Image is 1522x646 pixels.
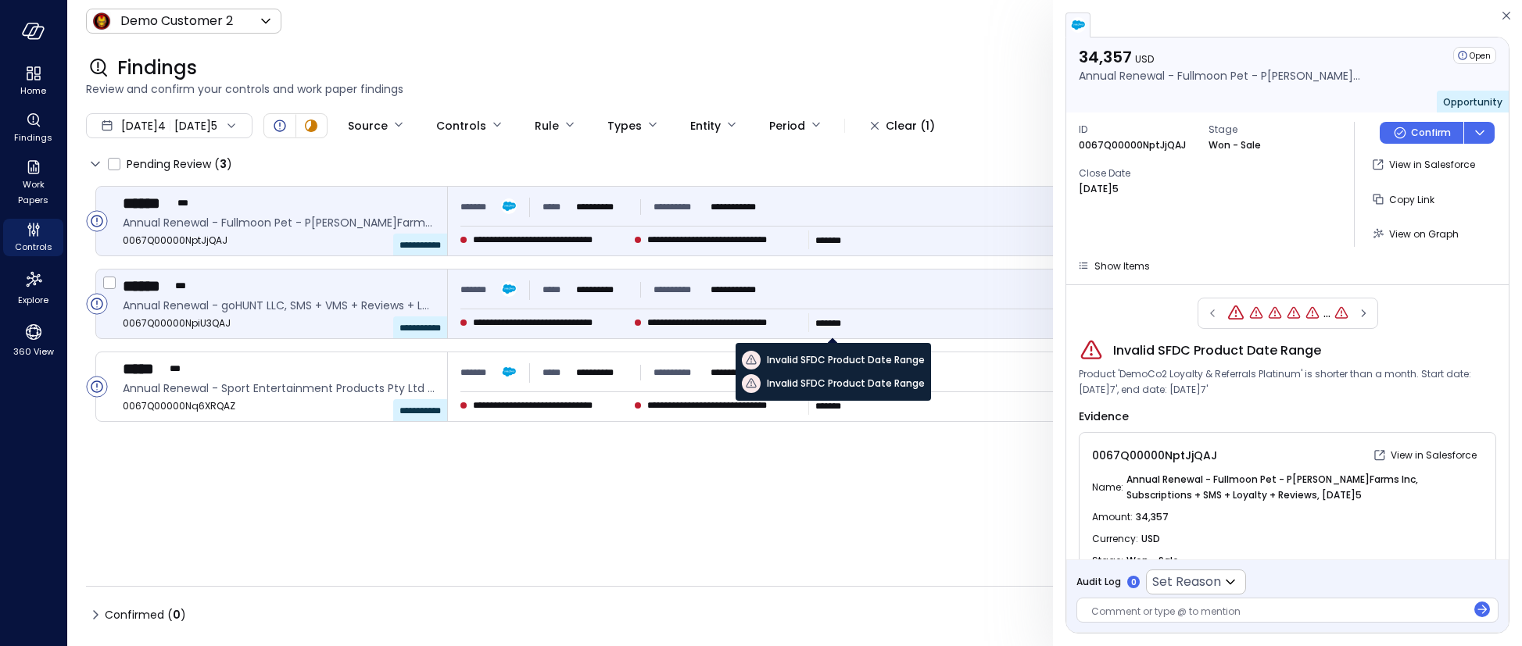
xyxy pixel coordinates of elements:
div: Entity [690,112,721,139]
div: Controls [436,112,486,139]
p: Confirm [1411,125,1451,141]
span: Annual Renewal - goHUNT LLC, SMS + VMS + Reviews + Loyalty, Jan 2025 [123,297,435,314]
p: 0067Q00000NptJjQAJ [1079,137,1186,153]
span: 360 View [13,344,54,359]
p: [DATE]5 [1079,181,1119,197]
img: Icon [92,12,111,30]
span: Copy Link [1389,193,1434,206]
p: View in Salesforce [1391,448,1477,463]
div: Findings [3,109,63,147]
button: Clear (1) [858,112,947,139]
span: ID [1079,122,1196,137]
div: Types [607,112,642,139]
span: 0067Q00000NpiU3QAJ [123,316,435,331]
span: Findings [14,130,52,145]
button: View on Graph [1367,220,1465,247]
div: Button group with a nested menu [1380,122,1495,144]
div: Open [86,293,108,315]
span: Pending Review [127,152,232,177]
div: Invalid SFDC Product Date Range [1227,304,1245,323]
button: Copy Link [1367,186,1441,212]
div: Controls [3,219,63,256]
span: View on Graph [1389,227,1459,241]
span: Won - Sale [1126,553,1179,569]
span: Amount : [1092,509,1136,525]
div: ( ) [214,155,232,173]
span: Invalid SFDC Product Date Range [767,376,925,391]
span: Review and confirm your controls and work paper findings [86,80,1503,98]
span: Stage : [1092,553,1126,569]
button: View in Salesforce [1367,152,1481,178]
span: Work Papers [9,177,57,208]
p: Demo Customer 2 [120,12,233,30]
p: View in Salesforce [1389,157,1475,173]
p: 34,357 [1079,47,1360,67]
span: Explore [18,292,48,308]
div: Invalid SFDC Product Date Range [1305,305,1320,321]
p: 0 [1131,576,1137,588]
span: Findings [117,55,197,80]
div: Open [270,116,289,135]
div: Invalid SFDC Product Date Range [1267,305,1283,321]
img: salesforce [1070,17,1086,33]
div: Invalid SFDC Product Date Range [1334,305,1349,321]
span: Opportunity [1443,95,1502,109]
span: Invalid SFDC Product Date Range [767,352,925,368]
p: Set Reason [1152,573,1221,591]
div: 360 View [3,319,63,361]
div: Invalid SFDC Product Date Range [1248,305,1264,321]
span: 0067Q00000NptJjQAJ [1092,448,1217,463]
span: Product 'DemoCo2 Loyalty & Referrals Platinum' is shorter than a month. Start date: [DATE]7', end... [1079,366,1496,398]
span: Annual Renewal - Fullmoon Pet - P[PERSON_NAME]Farms Inc, Subscriptions + SMS + Loyalty + Reviews,... [1126,472,1483,503]
span: Confirmed [105,602,186,627]
span: Name : [1092,480,1126,495]
span: Evidence [1079,409,1129,424]
span: [DATE]4 [121,117,166,134]
div: Home [3,62,63,100]
button: Confirm [1380,122,1463,144]
div: Open [86,210,108,232]
button: Show Items [1071,256,1156,275]
span: Invalid SFDC Product Date Range [1113,341,1321,360]
span: Annual Renewal - Sport Entertainment Products Pty Ltd ATF Sport Entertainment Unit Trust, Reviews... [123,380,435,397]
span: Audit Log [1076,574,1121,590]
span: Stage [1209,122,1326,137]
div: Clear (1) [886,116,935,136]
span: Home [20,83,46,98]
span: 0067Q00000NptJjQAJ [123,233,435,248]
div: Work Papers [3,156,63,209]
span: USD [1135,52,1154,66]
span: Show Items [1094,259,1150,273]
p: Won - Sale [1209,137,1261,153]
div: ... [1323,304,1330,323]
span: 34,357 [1136,509,1169,525]
span: USD [1141,531,1160,547]
button: dropdown-icon-button [1463,122,1495,144]
span: 0067Q00000Nq6XRQAZ [123,398,435,414]
button: View in Salesforce [1369,442,1483,469]
div: Open [1453,47,1496,64]
div: Period [769,112,805,139]
span: Currency : [1092,531,1141,547]
div: Rule [535,112,559,139]
div: Invalid SFDC Product Date Range [1286,305,1302,321]
span: Controls [15,239,52,255]
div: In Progress [302,116,321,135]
span: 0 [173,607,181,623]
div: Explore [3,266,63,309]
span: Close Date [1079,166,1196,181]
div: Source [348,112,388,139]
p: Annual Renewal - Fullmoon Pet - P[PERSON_NAME]Farms Inc, Subscriptions + SMS + Loyalty + Reviews,... [1079,67,1360,84]
a: View in Salesforce [1369,445,1483,463]
div: ( ) [167,606,186,623]
span: Annual Renewal - Fullmoon Pet - Perdue Farms Inc, Subscriptions + SMS + Loyalty + Reviews, Jan 2025 [123,214,435,231]
div: Open [86,376,108,398]
span: 3 [220,156,227,172]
